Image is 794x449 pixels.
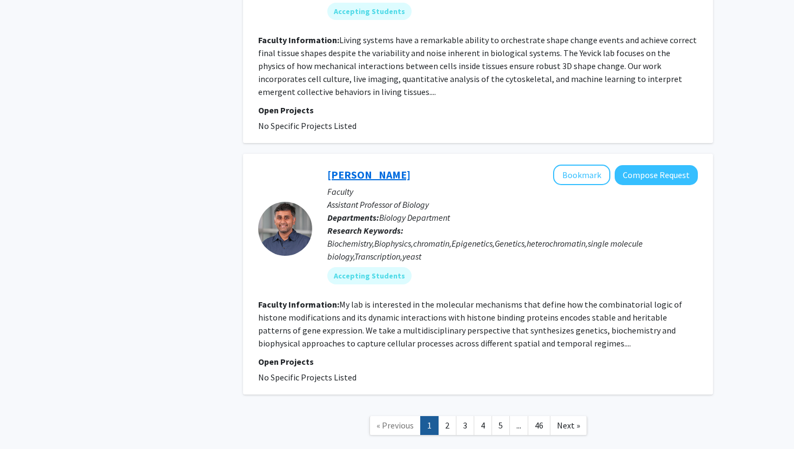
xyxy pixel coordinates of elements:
[550,416,587,435] a: Next
[327,267,412,284] mat-chip: Accepting Students
[492,416,510,435] a: 5
[553,165,610,185] button: Add Kaushik Ragunathan to Bookmarks
[327,185,698,198] p: Faculty
[243,405,713,449] nav: Page navigation
[258,35,339,45] b: Faculty Information:
[258,120,356,131] span: No Specific Projects Listed
[258,299,682,349] fg-read-more: My lab is interested in the molecular mechanisms that define how the combinatorial logic of histo...
[456,416,474,435] a: 3
[327,212,379,223] b: Departments:
[474,416,492,435] a: 4
[327,3,412,20] mat-chip: Accepting Students
[258,35,697,97] fg-read-more: Living systems have a remarkable ability to orchestrate shape change events and achieve correct f...
[258,372,356,383] span: No Specific Projects Listed
[258,299,339,310] b: Faculty Information:
[327,225,403,236] b: Research Keywords:
[376,420,414,431] span: « Previous
[258,104,698,117] p: Open Projects
[327,237,698,263] div: Biochemistry,Biophysics,chromatin,Epigenetics,Genetics,heterochromatin,single molecule biology,Tr...
[327,168,411,181] a: [PERSON_NAME]
[327,198,698,211] p: Assistant Professor of Biology
[438,416,456,435] a: 2
[420,416,439,435] a: 1
[8,400,46,441] iframe: Chat
[557,420,580,431] span: Next »
[615,165,698,185] button: Compose Request to Kaushik Ragunathan
[369,416,421,435] a: Previous Page
[516,420,521,431] span: ...
[379,212,450,223] span: Biology Department
[528,416,550,435] a: 46
[258,355,698,368] p: Open Projects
